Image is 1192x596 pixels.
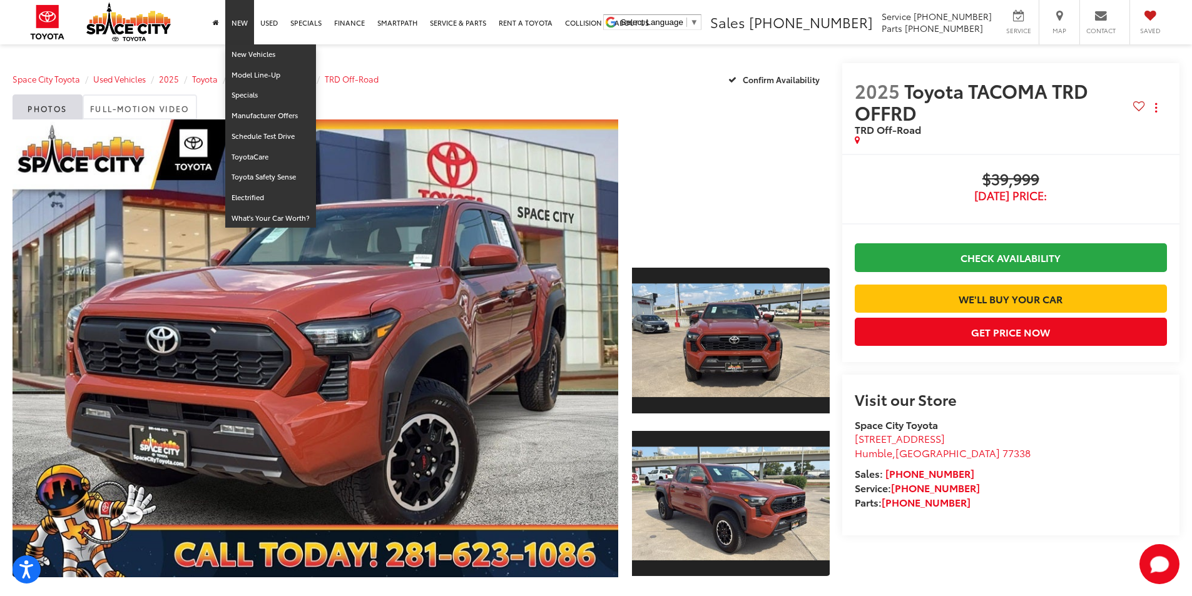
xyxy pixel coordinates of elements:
[621,18,683,27] span: Select Language
[225,85,316,106] a: Specials
[632,266,830,415] a: Expand Photo 1
[13,73,80,84] a: Space City Toyota
[855,495,970,509] strong: Parts:
[629,447,831,560] img: 2025 Toyota TACOMA TRD OFFRD TRD Off-Road
[855,480,980,495] strong: Service:
[225,188,316,208] a: Electrified
[86,3,171,41] img: Space City Toyota
[1145,97,1167,119] button: Actions
[159,73,179,84] a: 2025
[225,44,316,65] a: New Vehicles
[749,12,873,32] span: [PHONE_NUMBER]
[855,445,1031,460] span: ,
[905,22,983,34] span: [PHONE_NUMBER]
[885,466,974,480] a: [PHONE_NUMBER]
[721,68,830,90] button: Confirm Availability
[895,445,1000,460] span: [GEOGRAPHIC_DATA]
[882,495,970,509] a: [PHONE_NUMBER]
[882,10,911,23] span: Service
[1086,26,1116,35] span: Contact
[1004,26,1032,35] span: Service
[1046,26,1073,35] span: Map
[855,417,938,432] strong: Space City Toyota
[225,106,316,126] a: Manufacturer Offers
[13,94,83,119] a: Photos
[855,466,883,480] span: Sales:
[1002,445,1031,460] span: 77338
[855,431,1031,460] a: [STREET_ADDRESS] Humble,[GEOGRAPHIC_DATA] 77338
[855,445,892,460] span: Humble
[83,94,197,119] a: Full-Motion Video
[1139,544,1179,584] button: Toggle Chat Window
[93,73,146,84] a: Used Vehicles
[1136,26,1164,35] span: Saved
[6,117,624,580] img: 2025 Toyota TACOMA TRD OFFRD TRD Off-Road
[855,318,1167,346] button: Get Price Now
[690,18,698,27] span: ▼
[710,12,745,32] span: Sales
[192,73,218,84] a: Toyota
[891,480,980,495] a: [PHONE_NUMBER]
[855,431,945,445] span: [STREET_ADDRESS]
[855,77,900,104] span: 2025
[629,283,831,396] img: 2025 Toyota TACOMA TRD OFFRD TRD Off-Road
[225,167,316,188] a: Toyota Safety Sense
[882,22,902,34] span: Parts
[855,171,1167,189] span: $39,999
[13,119,618,577] a: Expand Photo 0
[1155,103,1157,113] span: dropdown dots
[743,74,820,85] span: Confirm Availability
[914,10,992,23] span: [PHONE_NUMBER]
[225,126,316,147] a: Schedule Test Drive
[632,430,830,578] a: Expand Photo 2
[855,285,1167,313] a: We'll Buy Your Car
[855,391,1167,407] h2: Visit our Store
[855,189,1167,202] span: [DATE] Price:
[855,122,921,136] span: TRD Off-Road
[632,119,830,251] div: View Full-Motion Video
[325,73,379,84] a: TRD Off-Road
[621,18,698,27] a: Select Language​
[855,77,1088,126] span: Toyota TACOMA TRD OFFRD
[225,208,316,228] a: What's Your Car Worth?
[225,65,316,86] a: Model Line-Up
[855,243,1167,271] a: Check Availability
[225,147,316,168] a: ToyotaCare
[1139,544,1179,584] svg: Start Chat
